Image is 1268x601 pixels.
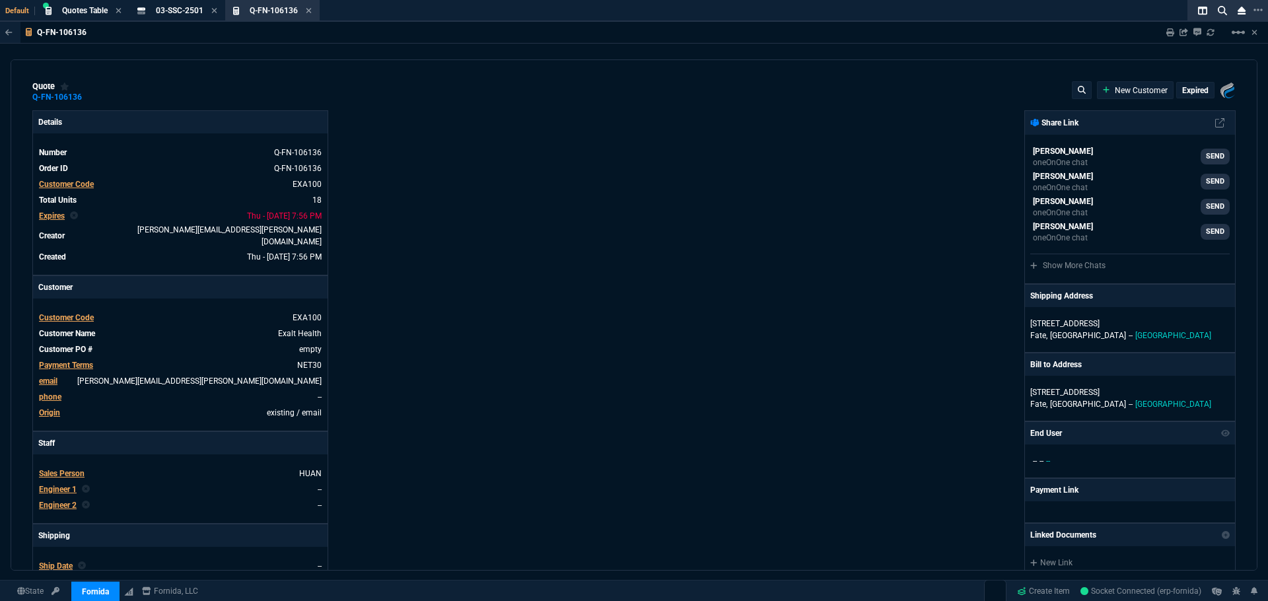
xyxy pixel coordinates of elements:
[38,311,322,324] tr: undefined
[82,483,90,495] nx-icon: Clear selected rep
[1201,199,1230,215] a: SEND
[77,376,322,386] a: [PERSON_NAME][EMAIL_ADDRESS][PERSON_NAME][DOMAIN_NAME]
[39,148,67,157] span: Number
[70,210,78,222] nx-icon: Clear selected rep
[38,374,322,388] tr: ricky.morehart@exalthealth.com
[1135,400,1211,409] span: [GEOGRAPHIC_DATA]
[48,585,63,597] a: API TOKEN
[1201,149,1230,164] a: SEND
[293,180,322,189] a: EXA100
[1033,456,1037,466] span: --
[13,585,48,597] a: Global State
[1253,4,1263,17] nx-icon: Open New Tab
[274,148,322,157] span: See Marketplace Order
[1030,557,1230,569] a: New Link
[1033,182,1093,193] p: oneOnOne chat
[1030,529,1096,541] p: Linked Documents
[62,6,108,15] span: Quotes Table
[37,27,87,38] p: Q-FN-106136
[33,276,328,299] p: Customer
[1080,585,1201,597] a: XqZxeVPEIJJkvUUWAABS
[312,195,322,205] span: 18
[39,361,93,370] span: Payment Terms
[1030,261,1106,270] a: Show More Chats
[38,194,322,207] tr: undefined
[267,408,322,417] span: existing / email
[39,561,73,571] span: Ship Date
[38,327,322,340] tr: undefined
[39,501,77,510] span: Engineer 2
[60,81,69,92] div: Add to Watchlist
[1201,174,1230,190] a: SEND
[38,343,322,356] tr: undefined
[318,501,322,510] a: --
[32,81,69,92] div: quote
[1030,484,1078,496] p: Payment Link
[38,178,322,191] tr: undefined
[1030,145,1230,168] a: james.andrews@fornida.com
[39,392,61,402] span: phone
[1030,400,1047,409] span: Fate,
[1182,85,1209,96] p: expired
[78,560,86,572] nx-icon: Clear selected rep
[278,329,322,338] a: Exalt Health
[1030,170,1230,193] a: mohammed.wafek@fornida.com
[38,223,322,248] tr: undefined
[318,561,322,571] span: --
[1030,318,1230,330] p: [STREET_ADDRESS]
[1033,157,1093,168] p: oneOnOne chat
[39,252,66,262] span: Created
[39,231,65,240] span: Creator
[247,211,322,221] span: 2025-06-26T19:56:58.551Z
[1230,24,1246,40] mat-icon: Example home icon
[33,524,328,547] p: Shipping
[156,6,203,15] span: 03-SSC-2501
[1135,331,1211,340] span: [GEOGRAPHIC_DATA]
[1213,3,1232,18] nx-icon: Search
[33,111,328,133] p: Details
[1129,400,1133,409] span: --
[1080,586,1201,596] span: Socket Connected (erp-fornida)
[1030,117,1078,129] p: Share Link
[33,432,328,454] p: Staff
[211,6,217,17] nx-icon: Close Tab
[82,499,90,511] nx-icon: Clear selected rep
[39,485,77,494] span: Engineer 1
[247,252,322,262] span: 2025-06-12T19:56:58.551Z
[38,467,322,480] tr: undefined
[38,146,322,159] tr: See Marketplace Order
[5,28,13,37] nx-icon: Back to Table
[1201,224,1230,240] a: SEND
[1046,456,1050,466] span: --
[5,7,35,15] span: Default
[39,376,57,386] span: email
[39,329,95,338] span: Customer Name
[1030,195,1230,218] a: Brian.Over@fornida.com
[1232,3,1251,18] nx-icon: Close Workbench
[306,6,312,17] nx-icon: Close Tab
[39,211,65,221] span: Expires
[39,164,68,173] span: Order ID
[299,469,322,478] a: HUAN
[32,96,82,98] a: Q-FN-106136
[1039,456,1043,466] span: --
[1050,331,1126,340] span: [GEOGRAPHIC_DATA]
[1030,427,1062,439] p: End User
[1033,145,1093,157] p: [PERSON_NAME]
[1103,85,1168,96] a: New Customer
[293,313,322,322] span: EXA100
[38,499,322,512] tr: undefined
[1251,27,1257,38] a: Hide Workbench
[39,195,77,205] span: Total Units
[1033,232,1093,243] p: oneOnOne chat
[1012,581,1075,601] a: Create Item
[38,483,322,496] tr: undefined
[1030,386,1230,398] p: [STREET_ADDRESS]
[1030,331,1047,340] span: Fate,
[38,209,322,223] tr: undefined
[299,345,322,354] a: empty
[1033,195,1093,207] p: [PERSON_NAME]
[250,6,298,15] span: Q-FN-106136
[1050,400,1126,409] span: [GEOGRAPHIC_DATA]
